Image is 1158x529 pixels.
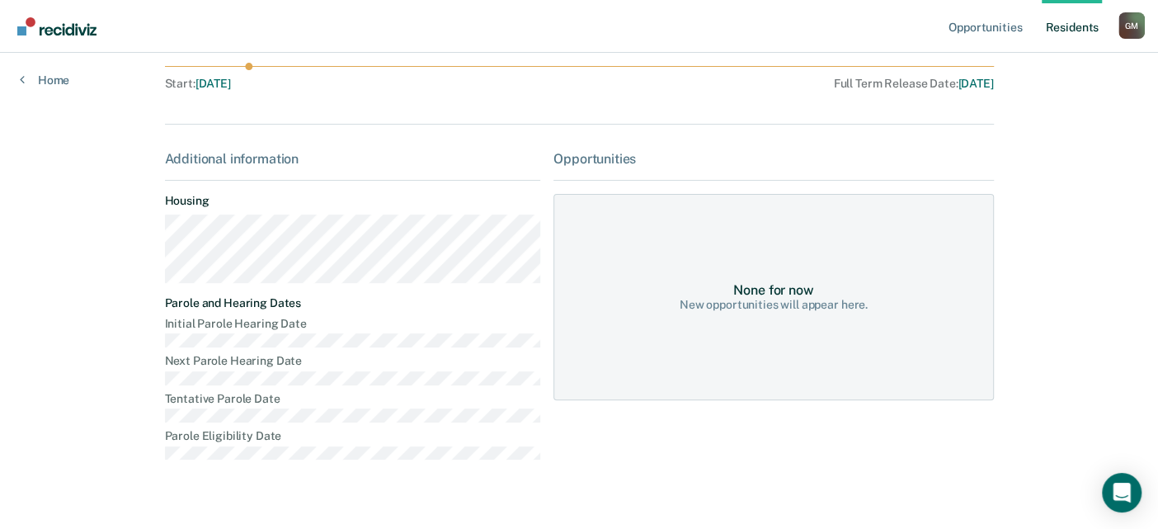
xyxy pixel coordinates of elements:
[958,77,993,90] span: [DATE]
[165,77,530,91] div: Start :
[165,429,541,443] dt: Parole Eligibility Date
[165,296,541,310] dt: Parole and Hearing Dates
[17,17,96,35] img: Recidiviz
[165,354,541,368] dt: Next Parole Hearing Date
[165,194,541,208] dt: Housing
[1102,473,1142,512] div: Open Intercom Messenger
[1118,12,1145,39] button: Profile dropdown button
[553,151,993,167] div: Opportunities
[20,73,69,87] a: Home
[165,392,541,406] dt: Tentative Parole Date
[680,298,868,312] div: New opportunities will appear here.
[535,77,993,91] div: Full Term Release Date :
[195,77,231,90] span: [DATE]
[165,317,541,331] dt: Initial Parole Hearing Date
[1118,12,1145,39] div: G M
[733,282,813,298] div: None for now
[165,151,541,167] div: Additional information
